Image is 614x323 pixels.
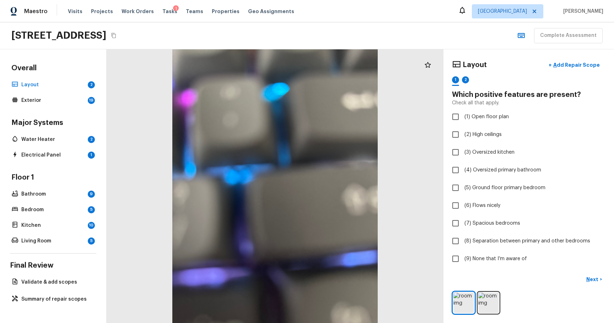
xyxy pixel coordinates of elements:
[21,222,85,229] p: Kitchen
[464,255,527,262] span: (9) None that I’m aware of
[464,202,500,209] span: (6) Flows nicely
[464,113,509,120] span: (1) Open floor plan
[10,118,96,129] h4: Major Systems
[91,8,113,15] span: Projects
[464,166,541,174] span: (4) Oversized primary bathroom
[464,237,590,245] span: (8) Separation between primary and other bedrooms
[10,64,96,74] h4: Overall
[583,274,605,285] button: Next>
[464,131,502,138] span: (2) High ceilings
[453,292,474,313] img: room img
[452,90,605,99] h4: Which positive features are present?
[10,173,96,184] h4: Floor 1
[11,29,106,42] h2: [STREET_ADDRESS]
[88,152,95,159] div: 1
[478,8,527,15] span: [GEOGRAPHIC_DATA]
[21,152,85,159] p: Electrical Panel
[452,76,459,83] div: 1
[186,8,203,15] span: Teams
[88,237,95,245] div: 5
[173,5,179,12] div: 1
[552,61,600,69] p: Add Repair Scope
[21,296,92,303] p: Summary of repair scopes
[212,8,239,15] span: Properties
[21,279,92,286] p: Validate & add scopes
[586,276,600,283] p: Next
[88,191,95,198] div: 9
[162,9,177,14] span: Tasks
[463,60,487,70] h4: Layout
[464,149,515,156] span: (3) Oversized kitchen
[248,8,294,15] span: Geo Assignments
[88,136,95,143] div: 2
[21,206,85,213] p: Bedroom
[560,8,603,15] span: [PERSON_NAME]
[109,31,118,40] button: Copy Address
[478,292,499,313] img: room img
[452,99,499,106] p: Check all that apply.
[88,97,95,104] div: 19
[21,81,85,88] p: Layout
[464,184,545,191] span: (5) Ground floor primary bedroom
[462,76,469,83] div: 2
[24,8,48,15] span: Maestro
[543,58,605,72] button: +Add Repair Scope
[21,237,85,245] p: Living Room
[88,206,95,213] div: 5
[464,220,520,227] span: (7) Spacious bedrooms
[10,261,96,270] h4: Final Review
[21,97,85,104] p: Exterior
[21,191,85,198] p: Bathroom
[68,8,82,15] span: Visits
[88,222,95,229] div: 10
[122,8,154,15] span: Work Orders
[88,81,95,88] div: 2
[21,136,85,143] p: Water Heater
